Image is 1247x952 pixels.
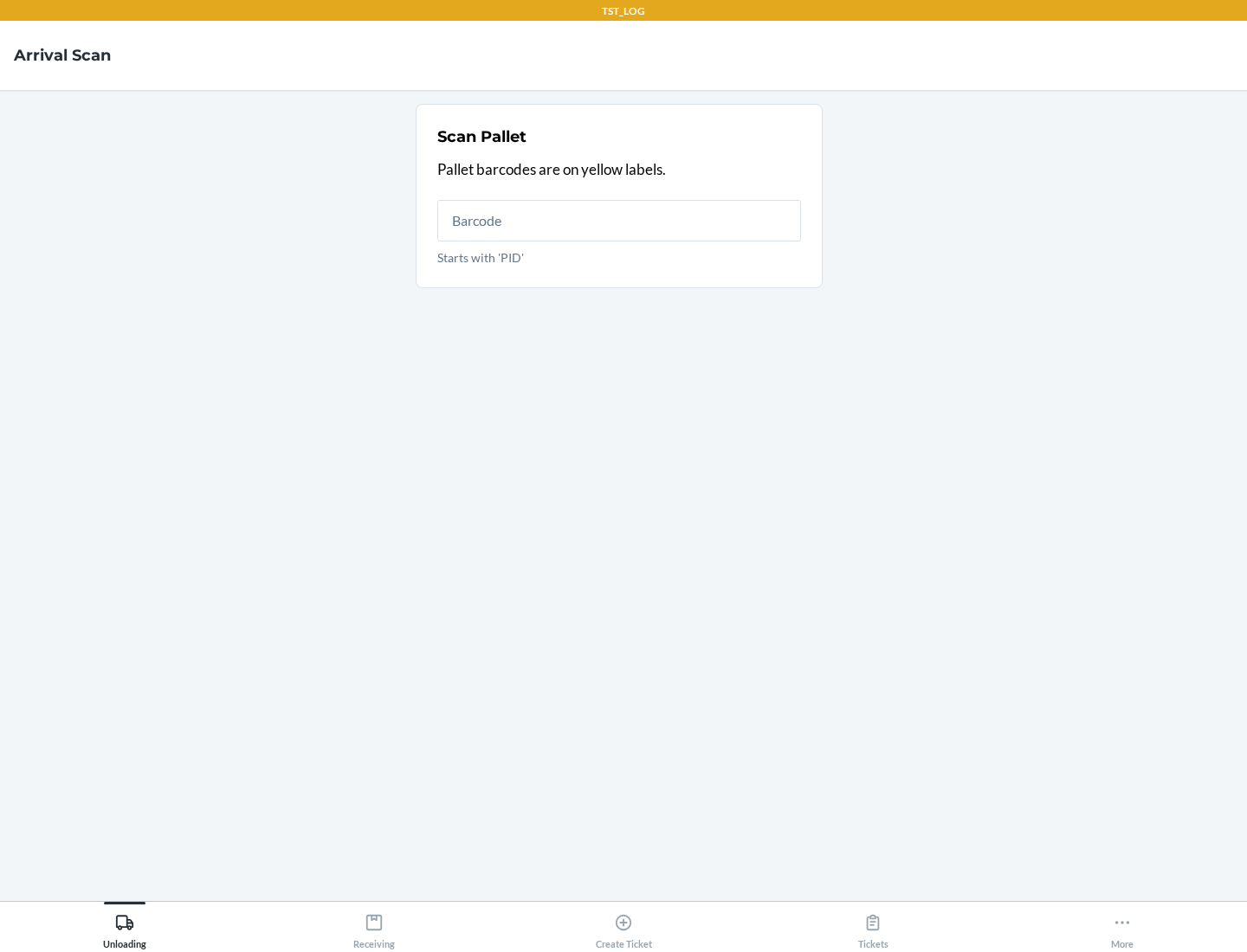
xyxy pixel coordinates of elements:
[596,906,652,949] div: Create Ticket
[1111,906,1134,949] div: More
[353,906,395,949] div: Receiving
[437,200,801,241] input: Starts with 'PID'
[437,125,527,148] h2: Scan Pallet
[437,158,801,181] p: Pallet barcodes are on yellow labels.
[499,902,748,949] button: Create Ticket
[998,902,1247,949] button: More
[249,902,499,949] button: Receiving
[602,3,645,19] p: TST_LOG
[437,248,801,267] p: Starts with 'PID'
[748,902,998,949] button: Tickets
[103,906,146,949] div: Unloading
[858,906,888,949] div: Tickets
[14,44,111,67] h4: Arrival Scan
